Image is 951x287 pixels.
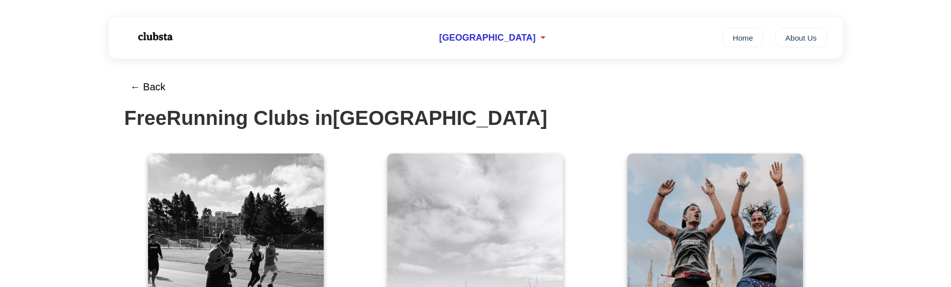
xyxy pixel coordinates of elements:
[124,24,185,49] img: Logo
[775,28,827,47] a: About Us
[723,28,763,47] a: Home
[439,33,535,43] span: [GEOGRAPHIC_DATA]
[124,75,172,99] button: ← Back
[124,107,827,129] h1: Free Running Clubs in [GEOGRAPHIC_DATA]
